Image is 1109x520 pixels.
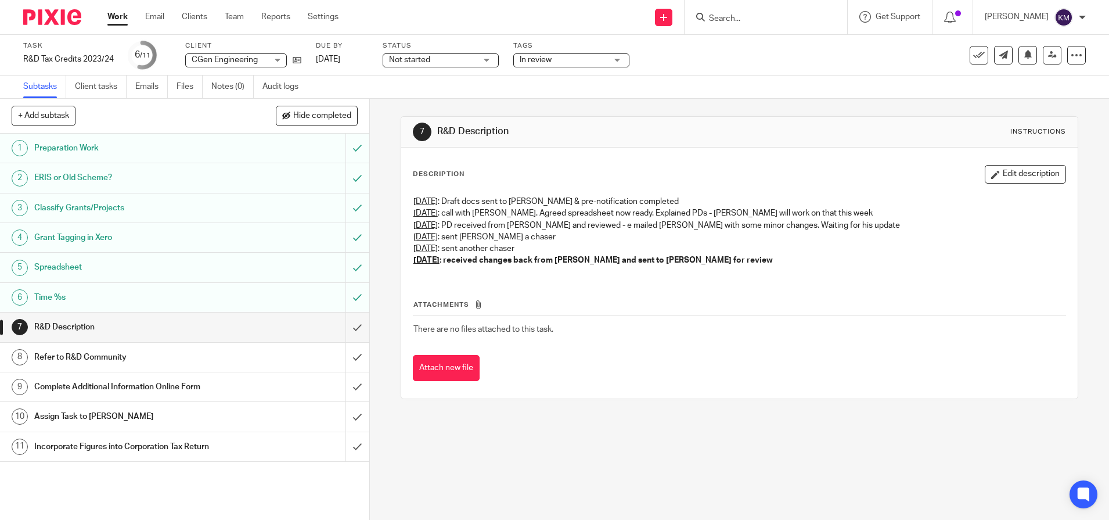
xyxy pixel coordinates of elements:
[413,123,431,141] div: 7
[1010,127,1066,137] div: Instructions
[12,170,28,187] div: 2
[12,140,28,156] div: 1
[12,439,28,455] div: 11
[34,408,234,425] h1: Assign Task to [PERSON_NAME]
[34,438,234,456] h1: Incorporate Figures into Corporation Tax Return
[261,11,290,23] a: Reports
[413,355,480,381] button: Attach new file
[413,221,438,229] u: [DATE]
[12,408,28,425] div: 10
[12,319,28,335] div: 7
[12,289,28,306] div: 6
[413,245,438,253] u: [DATE]
[34,229,234,246] h1: Grant Tagging in Xero
[12,229,28,246] div: 4
[513,41,629,51] label: Tags
[23,76,66,98] a: Subtasks
[145,11,164,23] a: Email
[34,139,234,157] h1: Preparation Work
[185,41,301,51] label: Client
[413,231,1065,243] p: : sent [PERSON_NAME] a chaser
[437,125,764,138] h1: R&D Description
[413,207,1065,219] p: : call with [PERSON_NAME]. Agreed spreadsheet now ready. Explained PDs - [PERSON_NAME] will work ...
[12,200,28,216] div: 3
[276,106,358,125] button: Hide completed
[985,165,1066,184] button: Edit description
[107,11,128,23] a: Work
[34,349,234,366] h1: Refer to R&D Community
[140,52,150,59] small: /11
[34,199,234,217] h1: Classify Grants/Projects
[985,11,1049,23] p: [PERSON_NAME]
[12,260,28,276] div: 5
[23,41,114,51] label: Task
[413,233,438,241] u: [DATE]
[413,198,438,206] u: [DATE]
[389,56,430,64] span: Not started
[23,9,81,25] img: Pixie
[876,13,920,21] span: Get Support
[413,196,1065,207] p: : Draft docs sent to [PERSON_NAME] & pre-notification completed
[23,53,114,65] div: R&D Tax Credits 2023/24
[75,76,127,98] a: Client tasks
[413,256,440,264] u: [DATE]
[413,170,465,179] p: Description
[413,302,469,308] span: Attachments
[293,112,351,121] span: Hide completed
[12,349,28,365] div: 8
[708,14,812,24] input: Search
[12,106,75,125] button: + Add subtask
[262,76,307,98] a: Audit logs
[383,41,499,51] label: Status
[23,53,114,65] div: R&amp;D Tax Credits 2023/24
[12,379,28,395] div: 9
[1054,8,1073,27] img: svg%3E
[316,41,368,51] label: Due by
[135,48,150,62] div: 6
[316,55,340,63] span: [DATE]
[413,256,773,264] strong: : received changes back from [PERSON_NAME] and sent to [PERSON_NAME] for review
[225,11,244,23] a: Team
[211,76,254,98] a: Notes (0)
[413,220,1065,231] p: : PD received from [PERSON_NAME] and reviewed - e mailed [PERSON_NAME] with some minor changes. W...
[34,169,234,187] h1: ERIS or Old Scheme?
[34,378,234,396] h1: Complete Additional Information Online Form
[413,325,553,333] span: There are no files attached to this task.
[177,76,203,98] a: Files
[34,318,234,336] h1: R&D Description
[413,243,1065,254] p: : sent another chaser
[413,209,438,217] u: [DATE]
[308,11,339,23] a: Settings
[192,56,258,64] span: CGen Engineering
[34,259,234,276] h1: Spreadsheet
[34,289,234,306] h1: Time %s
[182,11,207,23] a: Clients
[135,76,168,98] a: Emails
[520,56,552,64] span: In review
